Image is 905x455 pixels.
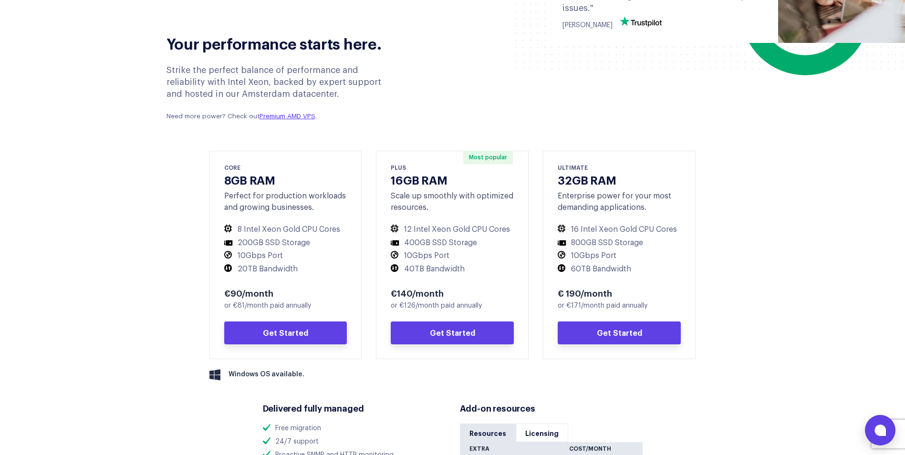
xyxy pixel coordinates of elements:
[558,190,681,213] div: Enterprise power for your most demanding applications.
[263,437,446,447] li: 24/7 support
[391,287,514,299] div: €140/month
[224,264,347,274] li: 20TB Bandwidth
[166,112,397,121] p: Need more power? Check out .
[558,173,681,186] h3: 32GB RAM
[166,33,397,52] h2: Your performance starts here.
[224,225,347,235] li: 8 Intel Xeon Gold CPU Cores
[229,370,304,380] span: Windows OS available.
[224,301,347,311] div: or €81/month paid annually
[224,163,347,172] div: CORE
[562,22,613,29] span: [PERSON_NAME]
[224,190,347,213] div: Perfect for production workloads and growing businesses.
[166,64,397,122] div: Strike the perfect balance of performance and reliability with Intel Xeon, backed by expert suppo...
[865,415,895,445] button: Open chat window
[460,424,516,442] a: Resources
[391,163,514,172] div: PLUS
[463,151,513,164] span: Most popular
[260,113,315,119] a: Premium AMD VPS
[224,238,347,248] li: 200GB SSD Storage
[516,424,568,442] a: Licensing
[558,238,681,248] li: 800GB SSD Storage
[391,238,514,248] li: 400GB SSD Storage
[224,321,347,344] a: Get Started
[391,251,514,261] li: 10Gbps Port
[391,301,514,311] div: or €126/month paid annually
[263,402,446,414] h3: Delivered fully managed
[263,424,446,434] li: Free migration
[391,321,514,344] a: Get Started
[558,264,681,274] li: 60TB Bandwidth
[558,251,681,261] li: 10Gbps Port
[558,225,681,235] li: 16 Intel Xeon Gold CPU Cores
[391,190,514,213] div: Scale up smoothly with optimized resources.
[224,287,347,299] div: €90/month
[391,225,514,235] li: 12 Intel Xeon Gold CPU Cores
[391,264,514,274] li: 40TB Bandwidth
[460,402,643,414] h3: Add-on resources
[558,301,681,311] div: or €171/month paid annually
[558,163,681,172] div: ULTIMATE
[558,321,681,344] a: Get Started
[391,173,514,186] h3: 16GB RAM
[224,251,347,261] li: 10Gbps Port
[558,287,681,299] div: € 190/month
[224,173,347,186] h3: 8GB RAM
